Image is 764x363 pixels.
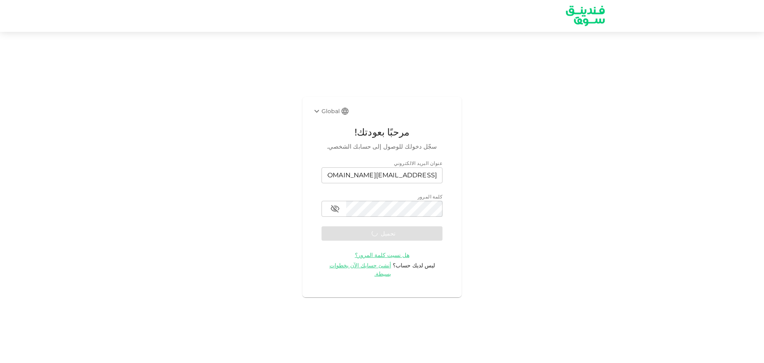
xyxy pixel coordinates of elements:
[417,194,442,200] span: كلمة المرور
[322,125,442,140] span: مرحبًا بعودتك!
[355,251,409,259] a: هل نسيت كلمة المرور؟
[322,167,442,183] input: email
[562,0,609,31] a: logo
[329,262,392,277] span: أنشئ حسابك الآن بخطوات بسيطة.
[346,201,442,217] input: password
[555,0,615,31] img: logo
[322,142,442,151] span: سجّل دخولك للوصول إلى حسابك الشخصي.
[394,160,442,166] span: عنوان البريد الالكتروني
[393,262,435,269] span: ليس لديك حساب؟
[312,106,340,116] div: Global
